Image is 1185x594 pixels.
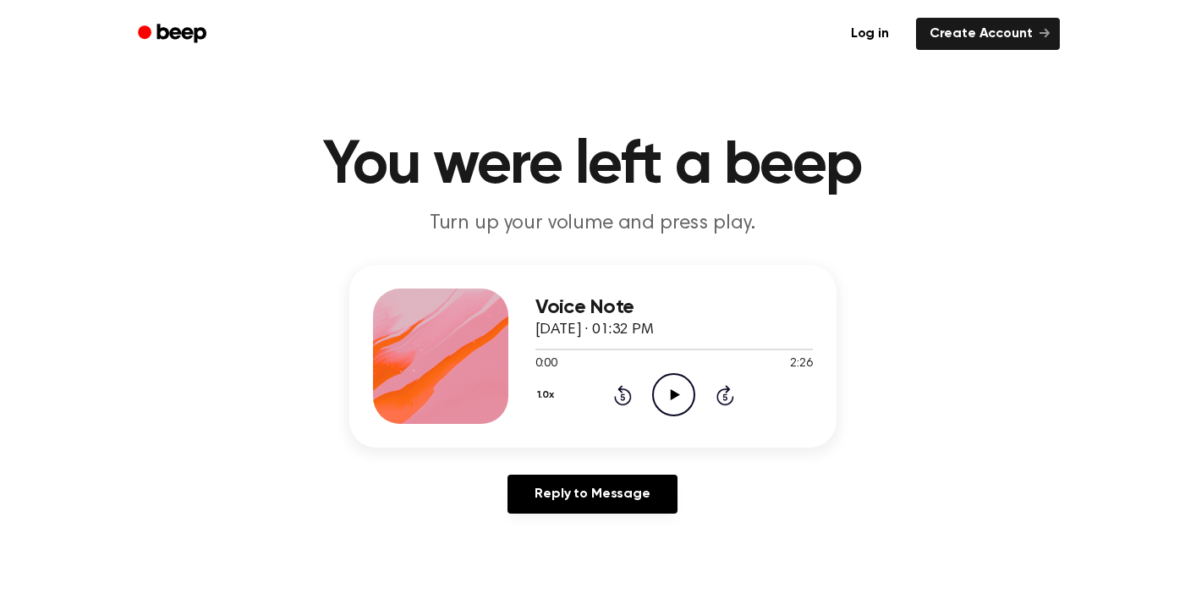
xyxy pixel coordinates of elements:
[535,296,813,319] h3: Voice Note
[535,381,561,410] button: 1.0x
[834,14,906,53] a: Log in
[268,210,918,238] p: Turn up your volume and press play.
[916,18,1060,50] a: Create Account
[507,475,677,514] a: Reply to Message
[126,18,222,51] a: Beep
[790,355,812,373] span: 2:26
[535,322,654,338] span: [DATE] · 01:32 PM
[535,355,557,373] span: 0:00
[160,135,1026,196] h1: You were left a beep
